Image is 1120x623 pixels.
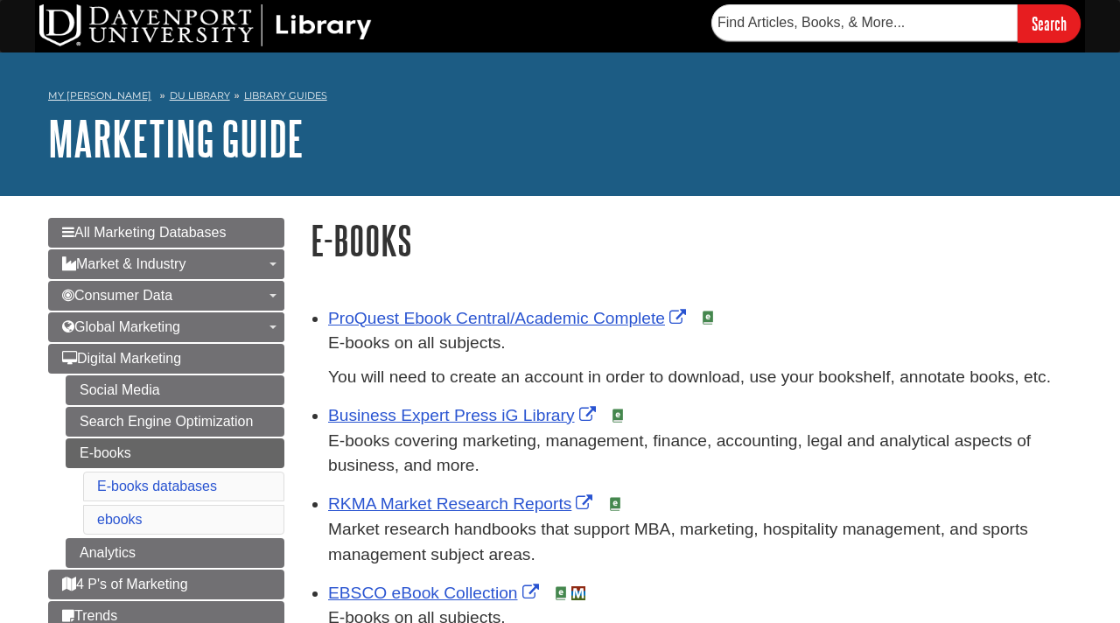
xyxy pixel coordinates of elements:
[711,4,1018,41] input: Find Articles, Books, & More...
[62,256,185,271] span: Market & Industry
[328,365,1072,390] p: You will need to create an account in order to download, use your bookshelf, annotate books, etc.
[571,586,585,600] img: MeL (Michigan electronic Library)
[48,281,284,311] a: Consumer Data
[48,88,151,103] a: My [PERSON_NAME]
[328,406,600,424] a: Business Expert Press iG Library
[48,249,284,279] a: Market & Industry
[328,309,690,327] a: ProQuest Ebook Central/Academic Complete
[328,584,543,602] a: EBSCO eBook Collection
[66,538,284,568] a: Analytics
[711,4,1081,42] form: Searches DU Library's articles, books, and more
[66,375,284,405] a: Social Media
[48,111,304,165] a: Marketing Guide
[62,608,117,623] span: Trends
[62,351,181,366] span: Digital Marketing
[39,4,372,46] img: DU Library
[48,84,1072,112] nav: breadcrumb
[97,512,143,527] a: ebooks
[62,577,188,591] span: 4 P's of Marketing
[97,479,217,493] a: E-books databases
[554,586,568,600] img: e-Book
[328,517,1072,568] p: Market research handbooks that support MBA, marketing, hospitality management, and sports managem...
[244,89,327,101] a: Library Guides
[62,288,172,303] span: Consumer Data
[62,225,226,240] span: All Marketing Databases
[328,429,1072,479] p: E-books covering marketing, management, finance, accounting, legal and analytical aspects of busi...
[328,494,597,513] a: RKMA Market Research Reports
[170,89,230,101] a: DU Library
[48,570,284,599] a: 4 P's of Marketing
[611,409,625,423] img: e-Book
[608,497,622,511] img: e-Book
[48,218,284,248] a: All Marketing Databases
[48,312,284,342] a: Global Marketing
[62,319,180,334] span: Global Marketing
[311,218,1072,262] h1: E-books
[1018,4,1081,42] input: Search
[66,438,284,468] a: E-books
[701,311,715,325] img: e-Book
[328,331,1072,356] p: E-books on all subjects.
[66,407,284,437] a: Search Engine Optimization
[48,344,284,374] a: Digital Marketing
